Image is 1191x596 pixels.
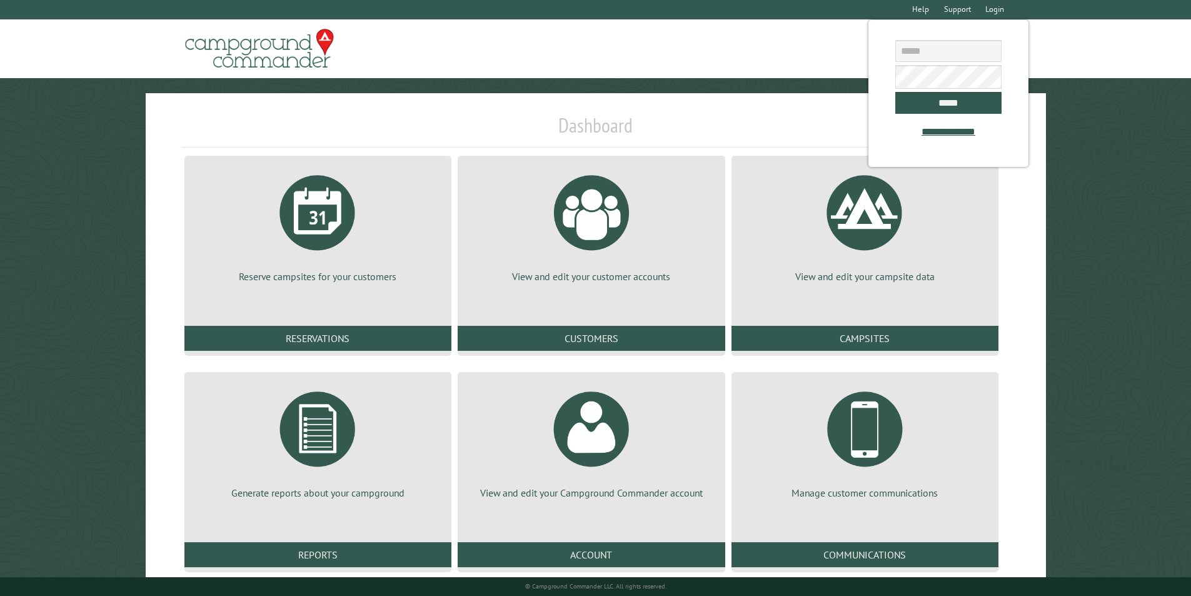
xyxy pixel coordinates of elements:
a: Account [458,542,725,567]
a: View and edit your Campground Commander account [473,382,710,500]
img: Campground Commander [181,24,338,73]
p: View and edit your campsite data [746,270,983,283]
small: © Campground Commander LLC. All rights reserved. [525,582,666,590]
a: View and edit your customer accounts [473,166,710,283]
h1: Dashboard [181,113,1010,148]
p: Generate reports about your campground [199,486,436,500]
a: Reservations [184,326,451,351]
p: View and edit your Campground Commander account [473,486,710,500]
p: Reserve campsites for your customers [199,270,436,283]
a: Campsites [731,326,998,351]
a: Reports [184,542,451,567]
p: Manage customer communications [746,486,983,500]
a: Communications [731,542,998,567]
a: Manage customer communications [746,382,983,500]
a: Customers [458,326,725,351]
p: View and edit your customer accounts [473,270,710,283]
a: View and edit your campsite data [746,166,983,283]
a: Generate reports about your campground [199,382,436,500]
a: Reserve campsites for your customers [199,166,436,283]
